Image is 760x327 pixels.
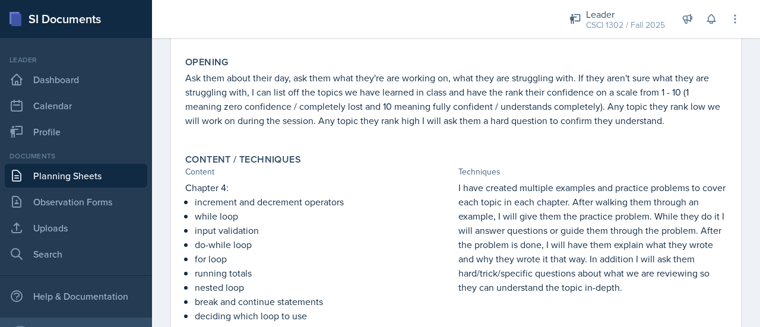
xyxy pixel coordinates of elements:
[5,284,147,308] div: Help & Documentation
[195,294,454,309] p: break and continue statements
[5,190,147,214] a: Observation Forms
[185,56,229,68] label: Opening
[195,252,454,266] p: for loop
[185,180,454,195] p: Chapter 4:
[195,309,454,323] p: deciding which loop to use
[195,223,454,237] p: input validation
[5,151,147,161] div: Documents
[586,19,665,31] div: CSCI 1302 / Fall 2025
[195,195,454,209] p: increment and decrement operators
[458,166,727,178] div: Techniques
[185,154,301,166] label: Content / Techniques
[5,120,147,144] a: Profile
[185,71,727,128] p: Ask them about their day, ask them what they're are working on, what they are struggling with. If...
[195,266,454,280] p: running totals
[5,242,147,266] a: Search
[195,280,454,294] p: nested loop
[5,164,147,188] a: Planning Sheets
[586,7,665,21] div: Leader
[185,166,454,178] div: Content
[195,209,454,223] p: while loop
[5,216,147,240] a: Uploads
[458,180,727,294] p: I have created multiple examples and practice problems to cover each topic in each chapter. After...
[195,237,454,252] p: do-while loop
[5,68,147,91] a: Dashboard
[5,94,147,118] a: Calendar
[5,55,147,65] div: Leader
